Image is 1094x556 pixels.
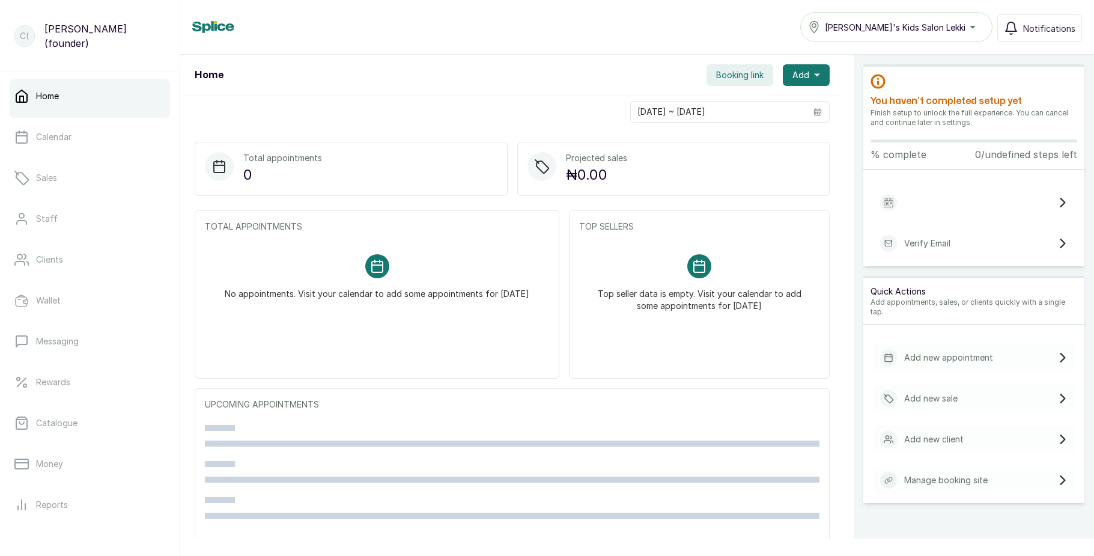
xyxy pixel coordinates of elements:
[997,14,1082,42] button: Notifications
[36,335,79,347] p: Messaging
[825,21,965,34] span: [PERSON_NAME]'s Kids Salon Lekki
[566,152,627,164] p: Projected sales
[36,499,68,511] p: Reports
[871,298,1077,317] p: Add appointments, sales, or clients quickly with a single tap.
[243,152,322,164] p: Total appointments
[20,30,29,42] p: C(
[10,325,170,358] a: Messaging
[205,399,819,411] p: UPCOMING APPOINTMENTS
[10,79,170,113] a: Home
[594,278,805,312] p: Top seller data is empty. Visit your calendar to add some appointments for [DATE]
[10,120,170,154] a: Calendar
[716,69,764,81] span: Booking link
[205,221,549,233] p: TOTAL APPOINTMENTS
[10,488,170,522] a: Reports
[10,161,170,195] a: Sales
[36,376,70,388] p: Rewards
[36,172,57,184] p: Sales
[44,22,165,50] p: [PERSON_NAME] (founder)
[631,102,806,122] input: Select date
[871,94,1077,108] h2: You haven’t completed setup yet
[566,164,627,186] p: ₦0.00
[792,69,809,81] span: Add
[10,365,170,399] a: Rewards
[195,68,223,82] h1: Home
[1023,22,1075,35] span: Notifications
[10,202,170,236] a: Staff
[36,213,58,225] p: Staff
[707,64,773,86] button: Booking link
[36,295,61,307] p: Wallet
[783,64,830,86] button: Add
[36,458,63,470] p: Money
[243,164,322,186] p: 0
[871,108,1077,127] p: Finish setup to unlock the full experience. You can cancel and continue later in settings.
[36,417,77,429] p: Catalogue
[10,243,170,276] a: Clients
[579,221,819,233] p: TOP SELLERS
[10,284,170,317] a: Wallet
[36,254,63,266] p: Clients
[904,433,964,445] p: Add new client
[975,147,1077,162] p: 0/undefined steps left
[871,286,1077,298] p: Quick Actions
[36,131,71,143] p: Calendar
[904,352,993,364] p: Add new appointment
[36,90,59,102] p: Home
[800,12,992,42] button: [PERSON_NAME]'s Kids Salon Lekki
[10,447,170,481] a: Money
[904,237,950,249] p: Verify Email
[904,474,988,486] p: Manage booking site
[10,406,170,440] a: Catalogue
[904,393,958,405] p: Add new sale
[813,108,822,116] svg: calendar
[871,147,926,162] p: % complete
[225,278,529,300] p: No appointments. Visit your calendar to add some appointments for [DATE]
